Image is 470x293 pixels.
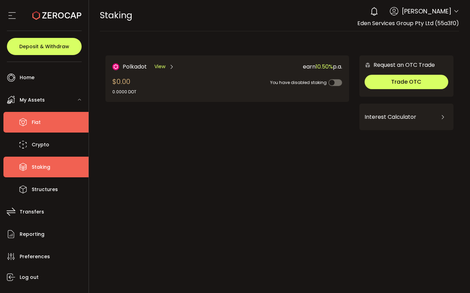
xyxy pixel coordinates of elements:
[20,207,44,217] span: Transfers
[365,62,371,68] img: 6nGpN7MZ9FLuBP83NiajKbTRY4UzlzQtBKtCrLLspmCkSvCZHBKvY3NxgQaT5JnOQREvtQ257bXeeSTueZfAPizblJ+Fe8JwA...
[154,63,165,70] span: View
[391,78,421,86] span: Trade OTC
[365,109,448,125] div: Interest Calculator
[32,117,41,127] span: Fiat
[100,9,132,21] span: Staking
[20,229,44,239] span: Reporting
[112,63,119,70] img: DOT
[20,252,50,262] span: Preferences
[32,140,49,150] span: Crypto
[123,62,147,71] span: Polkadot
[357,19,459,27] span: Eden Services Group Pty Ltd (55a3f0)
[229,62,342,71] div: earn p.a.
[112,76,136,95] div: $0.00
[20,73,34,83] span: Home
[20,272,39,282] span: Log out
[270,80,327,85] span: You have disabled staking
[316,63,333,71] span: 10.50%
[436,260,470,293] iframe: Chat Widget
[32,162,50,172] span: Staking
[20,95,45,105] span: My Assets
[365,75,448,89] button: Trade OTC
[32,185,58,195] span: Structures
[7,38,82,55] button: Deposit & Withdraw
[359,61,435,69] div: Request an OTC Trade
[112,89,136,95] div: 0.0000 DOT
[402,7,451,16] span: [PERSON_NAME]
[19,44,69,49] span: Deposit & Withdraw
